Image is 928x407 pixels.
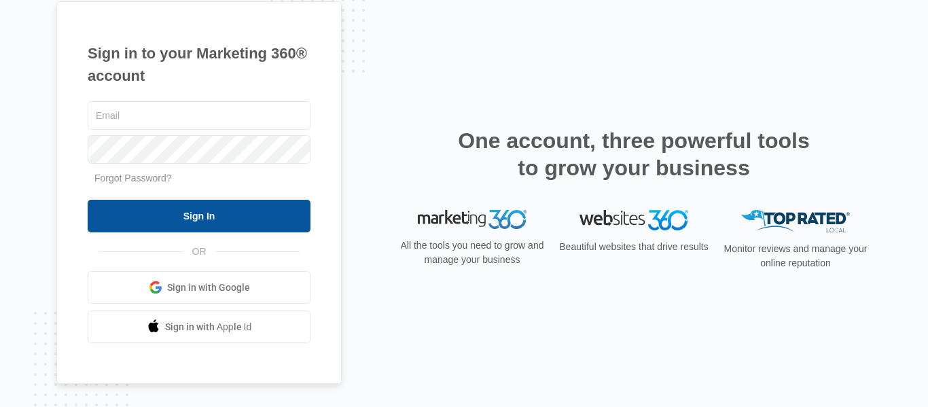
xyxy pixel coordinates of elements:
[741,210,850,232] img: Top Rated Local
[558,240,710,254] p: Beautiful websites that drive results
[88,271,310,304] a: Sign in with Google
[88,42,310,87] h1: Sign in to your Marketing 360® account
[418,210,527,229] img: Marketing 360
[88,200,310,232] input: Sign In
[88,101,310,130] input: Email
[719,242,872,270] p: Monitor reviews and manage your online reputation
[165,320,252,334] span: Sign in with Apple Id
[183,245,216,259] span: OR
[94,173,172,183] a: Forgot Password?
[579,210,688,230] img: Websites 360
[88,311,310,343] a: Sign in with Apple Id
[396,238,548,267] p: All the tools you need to grow and manage your business
[167,281,250,295] span: Sign in with Google
[454,127,814,181] h2: One account, three powerful tools to grow your business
